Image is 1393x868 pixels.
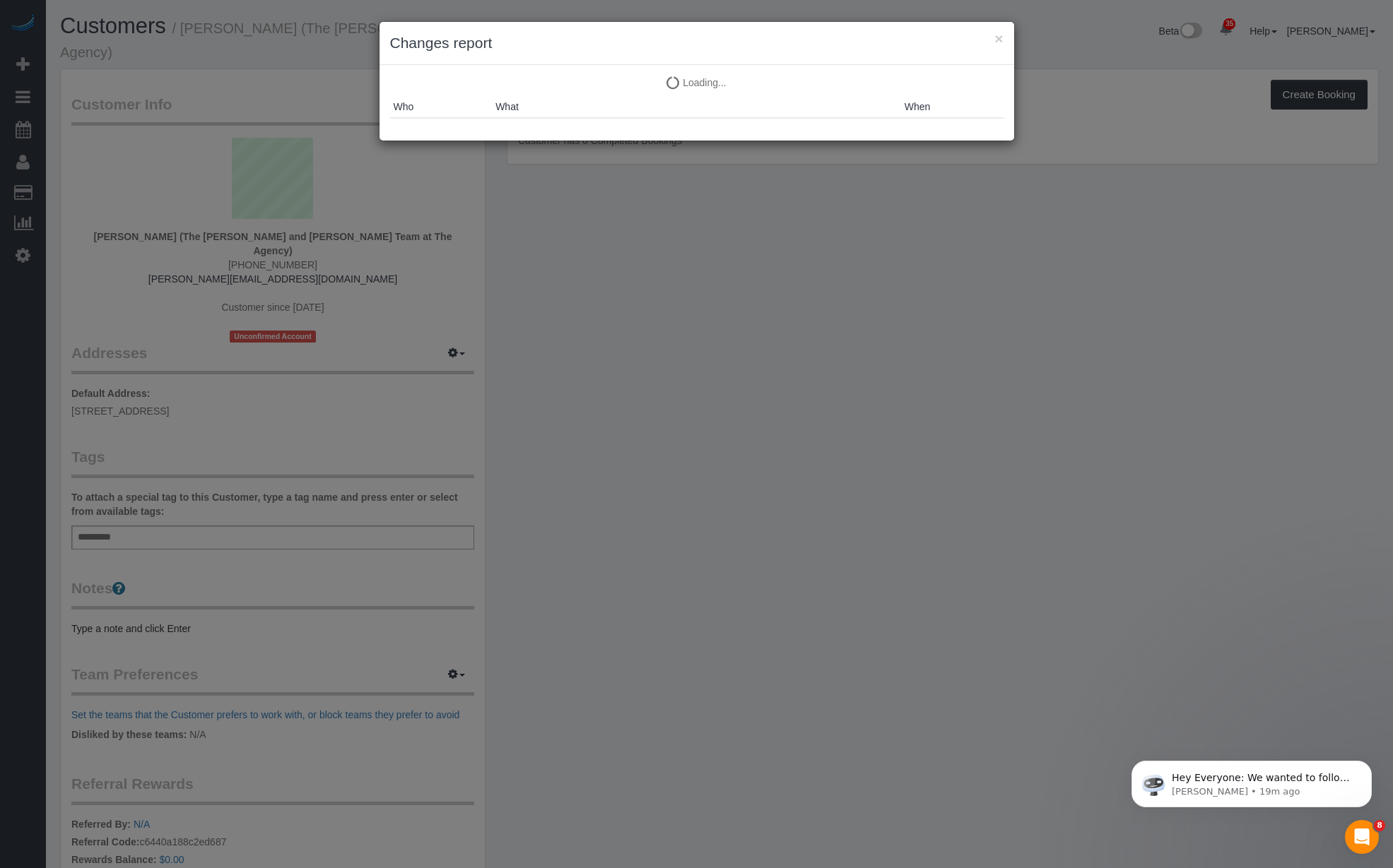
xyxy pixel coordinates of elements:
[994,31,1003,46] button: ×
[390,76,1004,90] p: Loading...
[1110,731,1393,830] iframe: Intercom notifications message
[492,96,901,118] th: What
[901,96,1004,118] th: When
[1374,820,1385,831] span: 8
[61,41,242,193] span: Hey Everyone: We wanted to follow up and let you know we have been closely monitoring the account...
[1345,820,1379,854] iframe: Intercom live chat
[380,22,1014,141] sui-modal: Changes report
[390,32,1004,54] h3: Changes report
[61,54,244,67] p: Message from Ellie, sent 19m ago
[390,96,493,118] th: Who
